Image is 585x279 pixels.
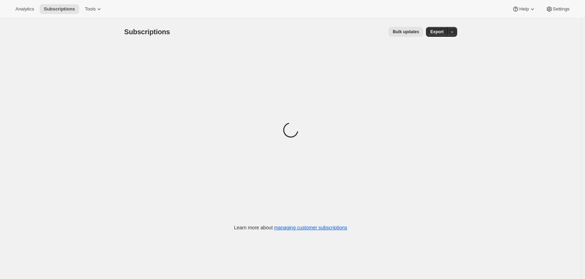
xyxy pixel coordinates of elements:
[519,6,529,12] span: Help
[508,4,540,14] button: Help
[124,28,170,36] span: Subscriptions
[542,4,574,14] button: Settings
[15,6,34,12] span: Analytics
[274,225,347,230] a: managing customer subscriptions
[553,6,570,12] span: Settings
[430,29,443,35] span: Export
[81,4,107,14] button: Tools
[11,4,38,14] button: Analytics
[40,4,79,14] button: Subscriptions
[393,29,419,35] span: Bulk updates
[388,27,423,37] button: Bulk updates
[85,6,96,12] span: Tools
[426,27,448,37] button: Export
[44,6,75,12] span: Subscriptions
[234,224,347,231] p: Learn more about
